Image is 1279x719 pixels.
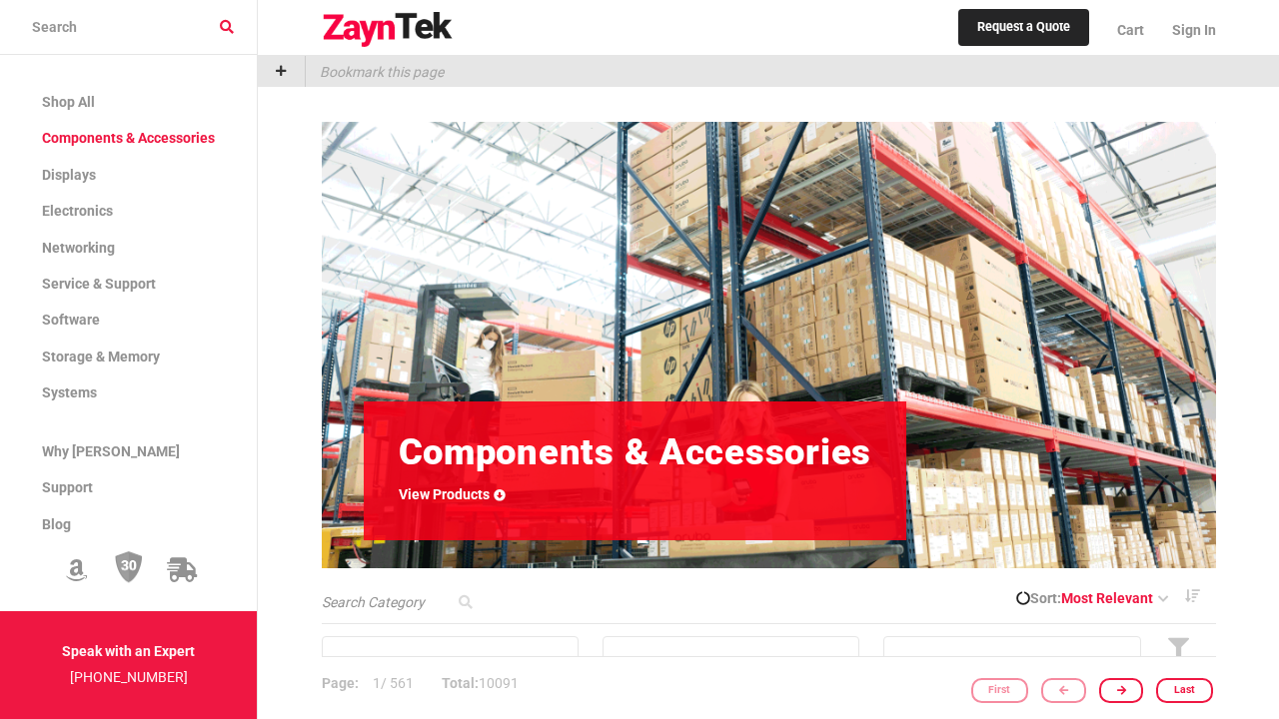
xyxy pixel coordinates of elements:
[42,349,160,364] span: Storage & Memory
[42,203,113,219] span: Electronics
[42,94,95,110] span: Shop All
[115,550,143,584] img: 30 Day Return Policy
[42,479,93,495] span: Support
[42,443,180,459] span: Why [PERSON_NAME]
[1117,22,1144,38] span: Cart
[322,12,454,48] img: logo
[42,384,97,400] span: Systems
[428,658,533,712] p: 10091
[1030,587,1168,609] a: Sort:
[42,240,115,256] span: Networking
[1103,5,1158,55] a: Cart
[399,436,871,469] h1: Components & Accessories
[1168,582,1216,609] a: Descending
[1061,590,1153,606] span: Most Relevant
[322,658,428,712] p: / 561
[322,592,482,613] input: Search Category
[42,276,156,292] span: Service & Support
[42,516,71,532] span: Blog
[1158,5,1216,55] a: Sign In
[62,643,195,659] strong: Speak with an Expert
[42,312,100,328] span: Software
[70,669,188,685] a: [PHONE_NUMBER]
[958,9,1089,47] a: Request a Quote
[373,676,381,692] span: 1
[1156,678,1213,703] a: Last
[322,676,359,692] strong: Page:
[442,676,479,692] strong: Total:
[306,56,444,87] p: Bookmark this page
[399,483,507,505] a: View Products
[42,167,96,183] span: Displays
[42,130,215,146] span: Components & Accessories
